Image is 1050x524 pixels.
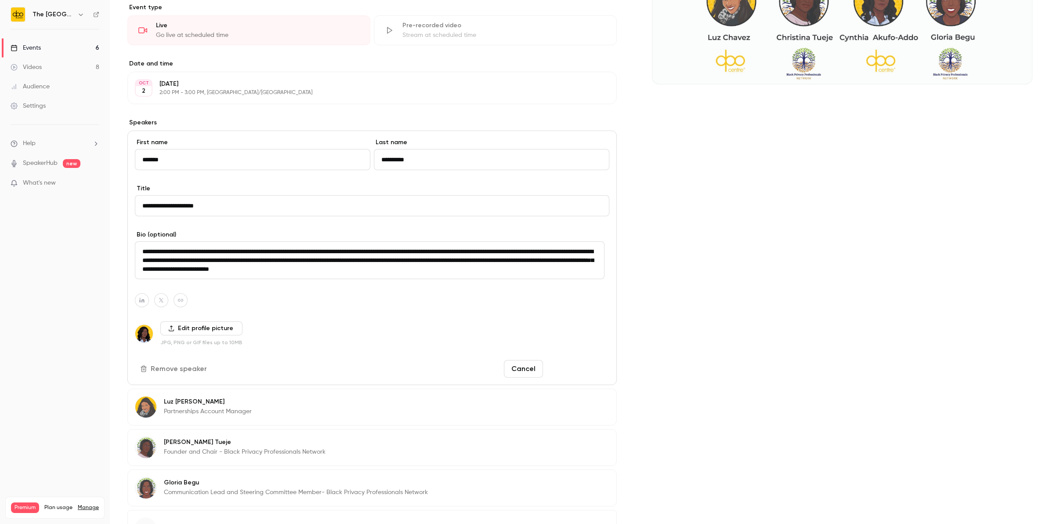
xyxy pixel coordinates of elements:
div: Go live at scheduled time [156,31,359,40]
div: Luz ChavezLuz [PERSON_NAME]Partnerships Account Manager [127,389,617,426]
li: help-dropdown-opener [11,139,99,148]
img: The DPO Centre [11,7,25,22]
p: Event type [127,3,617,12]
div: LiveGo live at scheduled time [127,15,370,45]
div: Stream at scheduled time [402,31,606,40]
p: Communication Lead and Steering Committee Member- Black Privacy Professionals Network [164,488,428,497]
img: Cynthia Akufo-Addo [135,325,153,342]
p: 2:00 PM - 3:00 PM, [GEOGRAPHIC_DATA]/[GEOGRAPHIC_DATA] [159,89,570,96]
a: SpeakerHub [23,159,58,168]
label: Date and time [127,59,617,68]
div: Audience [11,82,50,91]
label: Title [135,184,609,193]
span: new [63,159,80,168]
div: Pre-recorded video [402,21,606,30]
span: Help [23,139,36,148]
div: Christina Tueje[PERSON_NAME] TuejeFounder and Chair - Black Privacy Professionals Network [127,429,617,466]
img: Gloria Begu [135,477,156,499]
p: 2 [142,87,145,95]
p: [DATE] [159,80,570,88]
div: Events [11,44,41,52]
div: OCT [136,80,152,86]
label: Edit profile picture [160,321,243,335]
button: Save changes [547,360,609,378]
p: [PERSON_NAME] Tueje [164,438,326,447]
iframe: Noticeable Trigger [89,179,99,187]
p: Gloria Begu [164,478,428,487]
button: Cancel [504,360,543,378]
img: Luz Chavez [135,397,156,418]
label: Speakers [127,118,617,127]
div: Videos [11,63,42,72]
h6: The [GEOGRAPHIC_DATA] [33,10,74,19]
span: Premium [11,502,39,513]
p: Founder and Chair - Black Privacy Professionals Network [164,448,326,456]
p: Partnerships Account Manager [164,407,252,416]
div: Live [156,21,359,30]
img: Christina Tueje [135,437,156,458]
label: Bio (optional) [135,230,609,239]
a: Manage [78,504,99,511]
p: Luz [PERSON_NAME] [164,397,252,406]
button: Remove speaker [135,360,214,378]
label: Last name [374,138,609,147]
label: First name [135,138,370,147]
div: Gloria BeguGloria BeguCommunication Lead and Steering Committee Member- Black Privacy Professiona... [127,469,617,506]
span: What's new [23,178,56,188]
div: Pre-recorded videoStream at scheduled time [374,15,617,45]
p: JPG, PNG or GIF files up to 10MB [160,339,243,346]
span: Plan usage [44,504,72,511]
div: Settings [11,102,46,110]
